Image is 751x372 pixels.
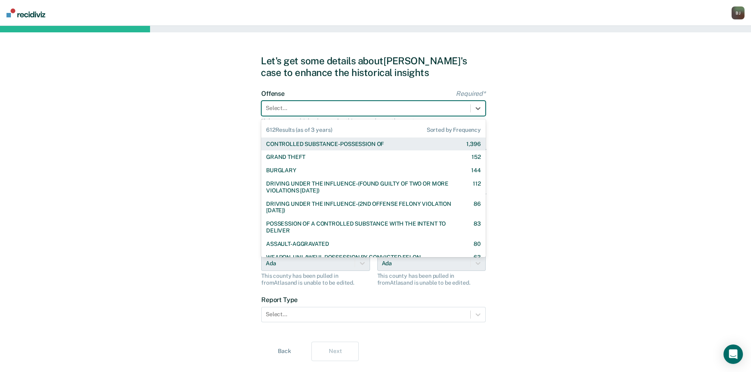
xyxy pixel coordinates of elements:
div: This county has been pulled in from Atlas and is unable to be edited. [261,273,370,286]
div: 152 [472,154,481,161]
button: BJ [732,6,745,19]
div: 80 [474,241,481,247]
span: 612 Results (as of 3 years) [266,127,332,133]
div: If there are multiple charges for this case, choose the most severe [261,118,486,125]
div: POSSESSION OF A CONTROLLED SUBSTANCE WITH THE INTENT TO DELIVER [266,220,459,234]
div: 112 [473,180,481,194]
button: Back [261,342,308,361]
div: 144 [471,167,481,174]
div: 1,396 [466,141,481,148]
div: DRIVING UNDER THE INFLUENCE-(2ND OFFENSE FELONY VIOLATION [DATE]) [266,201,459,214]
span: Required* [456,90,486,97]
div: CONTROLLED SUBSTANCE-POSSESSION OF [266,141,384,148]
img: Recidiviz [6,8,45,17]
div: GRAND THEFT [266,154,305,161]
div: 63 [474,254,481,261]
label: Offense [261,90,486,97]
div: ASSAULT-AGGRAVATED [266,241,329,247]
div: BURGLARY [266,167,296,174]
div: B J [732,6,745,19]
div: 86 [474,201,481,214]
button: Next [311,342,359,361]
div: 83 [474,220,481,234]
label: Report Type [261,296,486,304]
div: This county has been pulled in from Atlas and is unable to be edited. [377,273,486,286]
div: DRIVING UNDER THE INFLUENCE-(FOUND GUILTY OF TWO OR MORE VIOLATIONS [DATE]) [266,180,459,194]
div: WEAPON-UNLAWFUL POSSESSION BY CONVICTED FELON [266,254,421,261]
span: Sorted by Frequency [427,127,481,133]
div: Open Intercom Messenger [723,345,743,364]
div: Let's get some details about [PERSON_NAME]'s case to enhance the historical insights [261,55,490,78]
